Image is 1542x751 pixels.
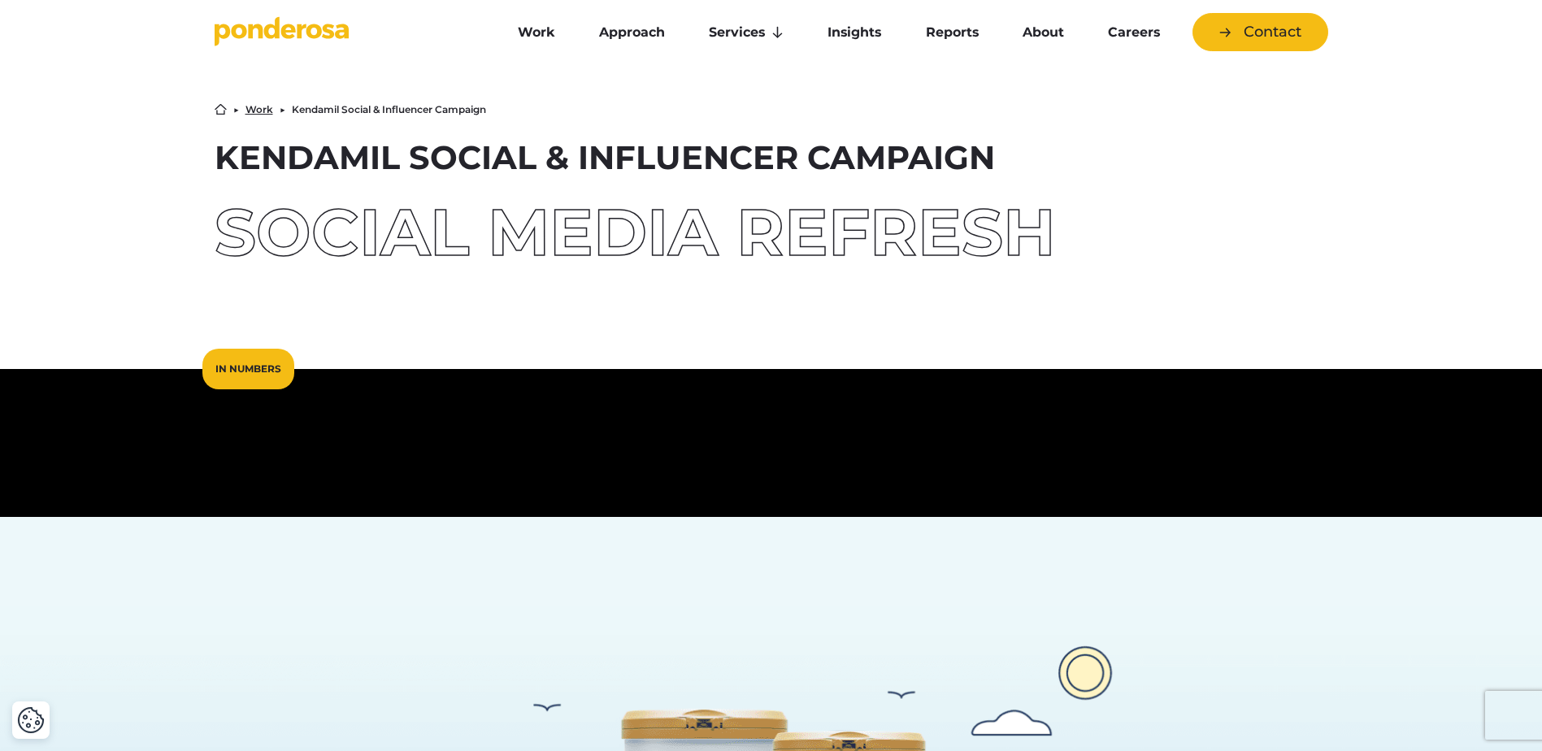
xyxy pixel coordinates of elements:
[499,15,574,50] a: Work
[1192,13,1328,51] a: Contact
[1089,15,1179,50] a: Careers
[17,706,45,734] button: Cookie Settings
[215,200,1328,265] div: Social Media Refresh
[233,105,239,115] li: ▶︎
[292,105,486,115] li: Kendamil Social & Influencer Campaign
[215,141,1328,174] h1: Kendamil Social & Influencer Campaign
[215,16,475,49] a: Go to homepage
[1004,15,1083,50] a: About
[907,15,997,50] a: Reports
[245,105,273,115] a: Work
[215,103,227,115] a: Home
[580,15,684,50] a: Approach
[809,15,900,50] a: Insights
[690,15,802,50] a: Services
[202,349,294,389] div: In Numbers
[280,105,285,115] li: ▶︎
[17,706,45,734] img: Revisit consent button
